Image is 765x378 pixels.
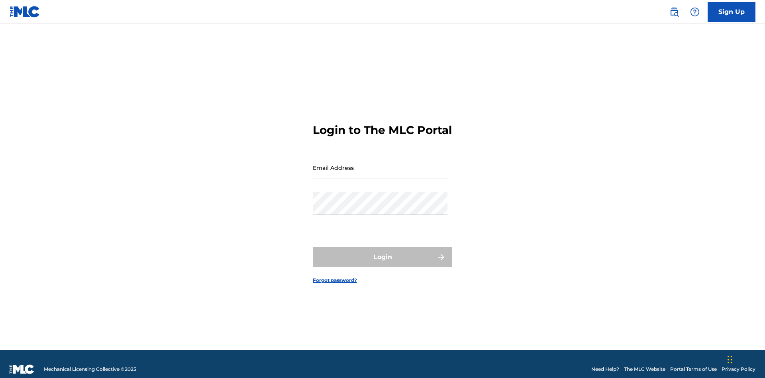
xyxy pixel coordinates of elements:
a: Privacy Policy [722,366,755,373]
img: MLC Logo [10,6,40,18]
div: Drag [728,348,732,372]
a: Public Search [666,4,682,20]
span: Mechanical Licensing Collective © 2025 [44,366,136,373]
a: The MLC Website [624,366,665,373]
a: Sign Up [708,2,755,22]
a: Forgot password? [313,277,357,284]
div: Help [687,4,703,20]
h3: Login to The MLC Portal [313,123,452,137]
img: help [690,7,700,17]
iframe: Chat Widget [725,340,765,378]
img: search [669,7,679,17]
a: Portal Terms of Use [670,366,717,373]
a: Need Help? [591,366,619,373]
img: logo [10,364,34,374]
